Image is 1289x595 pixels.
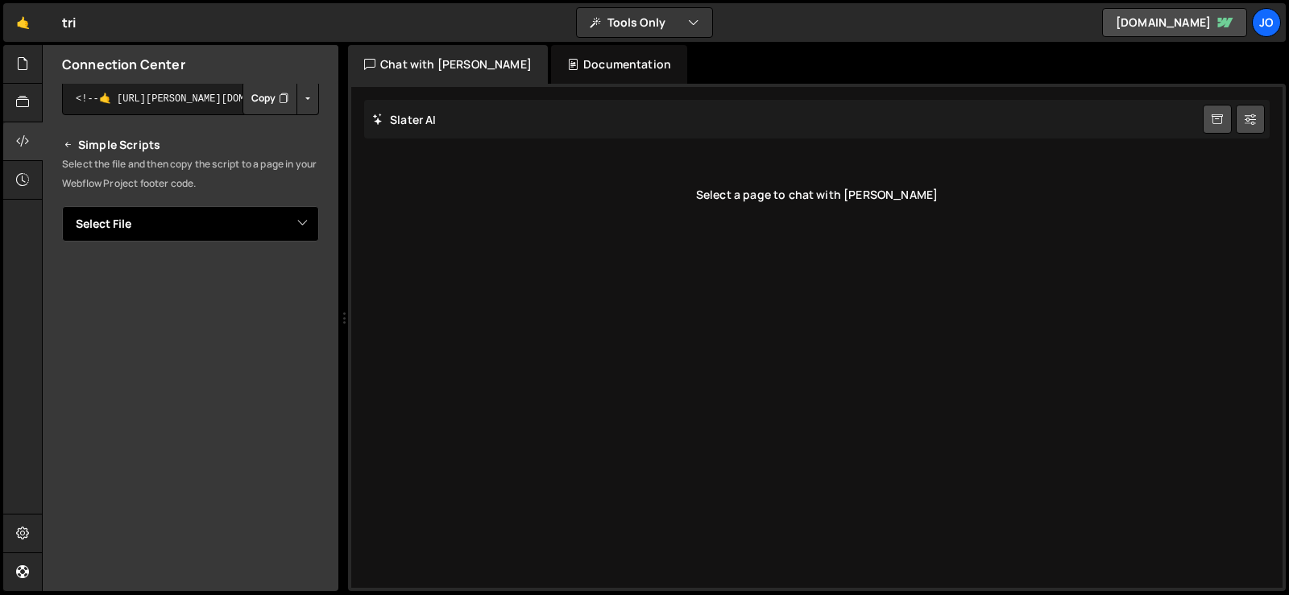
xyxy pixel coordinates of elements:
button: Tools Only [577,8,712,37]
a: jo [1252,8,1281,37]
a: [DOMAIN_NAME] [1102,8,1247,37]
div: Button group with nested dropdown [242,81,319,115]
iframe: YouTube video player [62,268,321,413]
p: Select the file and then copy the script to a page in your Webflow Project footer code. [62,155,319,193]
div: Select a page to chat with [PERSON_NAME] [364,163,1270,227]
h2: Slater AI [372,112,437,127]
div: Documentation [551,45,687,84]
div: tri [62,13,76,32]
h2: Connection Center [62,56,185,73]
div: Chat with [PERSON_NAME] [348,45,548,84]
iframe: YouTube video player [62,424,321,568]
textarea: <!--🤙 [URL][PERSON_NAME][DOMAIN_NAME]> <script>document.addEventListener("DOMContentLoaded", func... [62,81,319,115]
a: 🤙 [3,3,43,42]
h2: Simple Scripts [62,135,319,155]
button: Copy [242,81,297,115]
